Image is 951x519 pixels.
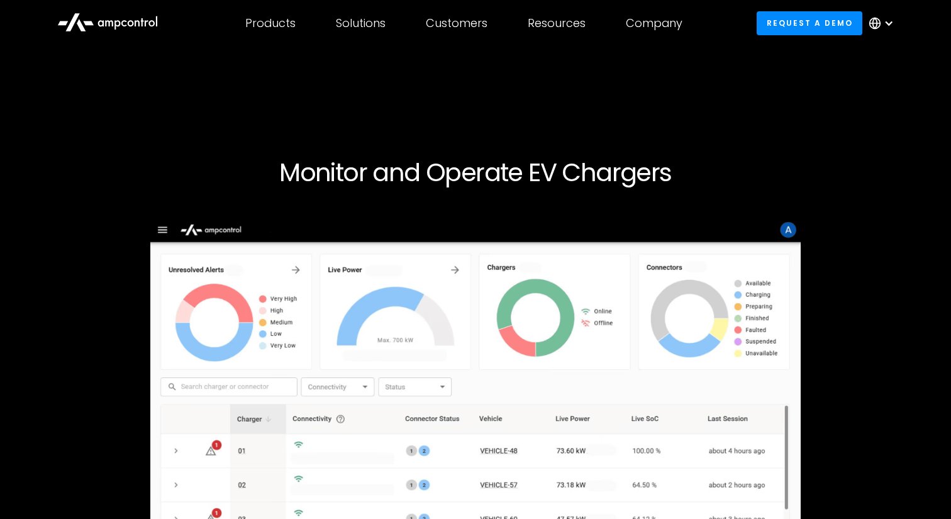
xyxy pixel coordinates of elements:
[245,16,296,30] div: Products
[336,16,386,30] div: Solutions
[426,16,487,30] div: Customers
[626,16,682,30] div: Company
[93,157,858,187] h1: Monitor and Operate EV Chargers
[757,11,862,35] a: Request a demo
[528,16,586,30] div: Resources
